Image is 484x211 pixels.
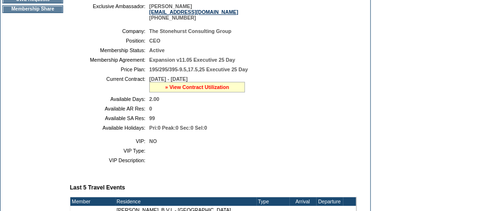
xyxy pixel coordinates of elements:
span: CEO [149,38,160,44]
td: Price Plan: [74,67,145,72]
span: Pri:0 Peak:0 Sec:0 Sel:0 [149,125,207,131]
td: Current Contract: [74,76,145,92]
td: Type [256,197,289,206]
td: VIP: [74,138,145,144]
td: Arrival [289,197,316,206]
td: Available Days: [74,96,145,102]
td: Membership Status: [74,47,145,53]
td: Departure [316,197,343,206]
span: [PERSON_NAME] [PHONE_NUMBER] [149,3,238,21]
td: Membership Share [2,5,63,13]
span: [DATE] - [DATE] [149,76,187,82]
td: VIP Description: [74,157,145,163]
td: Exclusive Ambassador: [74,3,145,21]
span: NO [149,138,157,144]
span: Expansion v11.05 Executive 25 Day [149,57,235,63]
span: 195/295/395-9.5,17.5,25 Executive 25 Day [149,67,248,72]
td: Company: [74,28,145,34]
td: Member [70,197,115,206]
span: Active [149,47,165,53]
td: Residence [115,197,256,206]
span: 99 [149,115,155,121]
a: [EMAIL_ADDRESS][DOMAIN_NAME] [149,9,238,15]
span: 0 [149,106,152,111]
td: Available SA Res: [74,115,145,121]
td: Position: [74,38,145,44]
span: 2.00 [149,96,159,102]
td: Available AR Res: [74,106,145,111]
td: VIP Type: [74,148,145,154]
td: Available Holidays: [74,125,145,131]
td: Membership Agreement: [74,57,145,63]
span: The Stonehurst Consulting Group [149,28,231,34]
a: » View Contract Utilization [165,84,229,90]
b: Last 5 Travel Events [70,184,125,191]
